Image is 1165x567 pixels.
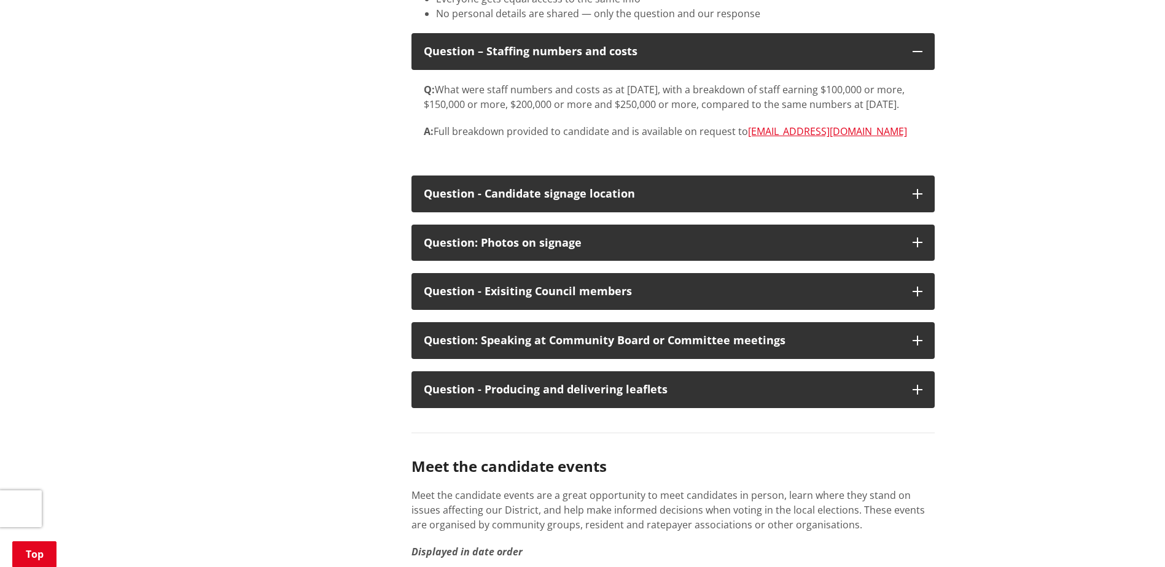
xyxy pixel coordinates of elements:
strong: Meet the candidate events [411,456,607,476]
p: Meet the candidate events are a great opportunity to meet candidates in person, learn where they ... [411,488,935,532]
button: Question - Producing and delivering leaflets [411,371,935,408]
p: What were staff numbers and costs as at [DATE], with a breakdown of staff earning $100,000 or mor... [424,82,922,112]
div: Question: Photos on signage [424,237,900,249]
a: [EMAIL_ADDRESS][DOMAIN_NAME] [748,125,907,138]
button: Question: Photos on signage [411,225,935,261]
p: Full breakdown provided to candidate and is available on request to [424,124,922,139]
iframe: Messenger Launcher [1109,515,1153,560]
li: No personal details are shared — only the question and our response [436,6,935,21]
div: Question - Exisiting Council members [424,285,900,298]
button: Question - Exisiting Council members [411,273,935,310]
div: Question - Producing and delivering leaflets [424,384,900,396]
button: Question - Candidate signage location [411,175,935,212]
em: Displayed in date order [411,545,523,558]
button: Question: Speaking at Community Board or Committee meetings [411,322,935,359]
strong: Q: [424,83,435,96]
a: Top [12,541,56,567]
div: Question – Staffing numbers and costs [424,45,900,58]
div: Question - Candidate signage location [424,188,900,200]
strong: A: [424,125,434,138]
button: Question – Staffing numbers and costs [411,33,935,70]
div: Question: Speaking at Community Board or Committee meetings [424,334,900,347]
